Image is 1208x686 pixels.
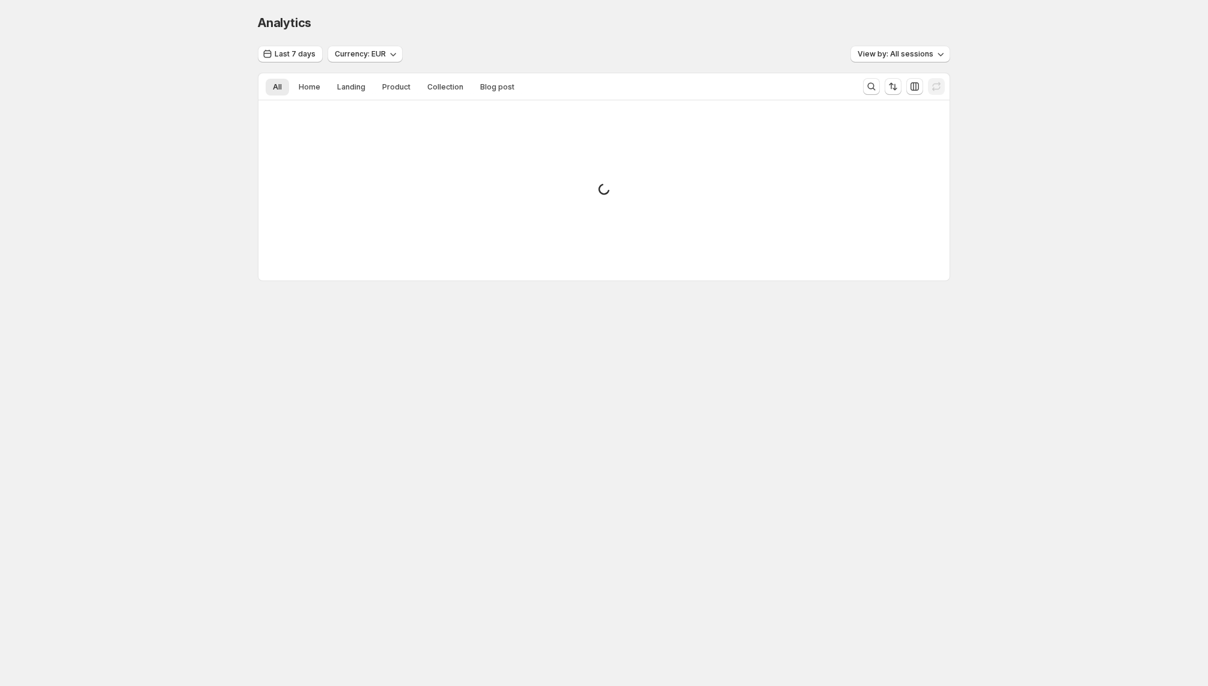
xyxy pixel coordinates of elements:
[850,46,950,62] button: View by: All sessions
[858,49,933,59] span: View by: All sessions
[335,49,386,59] span: Currency: EUR
[382,82,410,92] span: Product
[299,82,320,92] span: Home
[258,46,323,62] button: Last 7 days
[275,49,316,59] span: Last 7 days
[885,78,901,95] button: Sort the results
[273,82,282,92] span: All
[328,46,403,62] button: Currency: EUR
[863,78,880,95] button: Search and filter results
[480,82,514,92] span: Blog post
[427,82,463,92] span: Collection
[258,16,311,30] span: Analytics
[337,82,365,92] span: Landing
